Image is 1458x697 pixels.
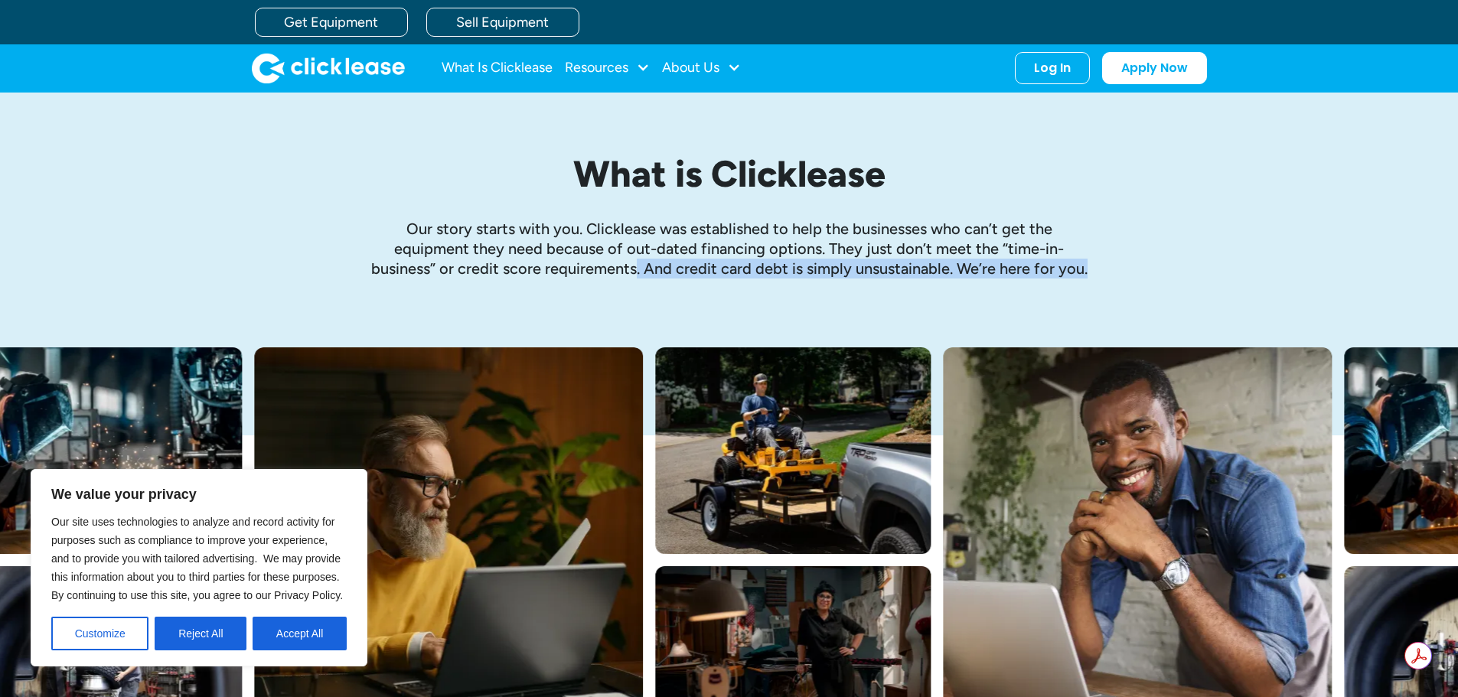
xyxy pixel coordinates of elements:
span: Our site uses technologies to analyze and record activity for purposes such as compliance to impr... [51,516,343,601]
a: Sell Equipment [426,8,579,37]
div: Resources [565,53,650,83]
p: We value your privacy [51,485,347,503]
div: Log In [1034,60,1071,76]
img: Man with hat and blue shirt driving a yellow lawn mower onto a trailer [655,347,931,554]
h1: What is Clicklease [370,154,1089,194]
a: Get Equipment [255,8,408,37]
p: Our story starts with you. Clicklease was established to help the businesses who can’t get the eq... [370,219,1089,278]
button: Customize [51,617,148,650]
div: We value your privacy [31,469,367,666]
img: Clicklease logo [252,53,405,83]
button: Accept All [253,617,347,650]
a: Apply Now [1102,52,1207,84]
a: home [252,53,405,83]
button: Reject All [155,617,246,650]
a: What Is Clicklease [442,53,553,83]
div: About Us [662,53,741,83]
